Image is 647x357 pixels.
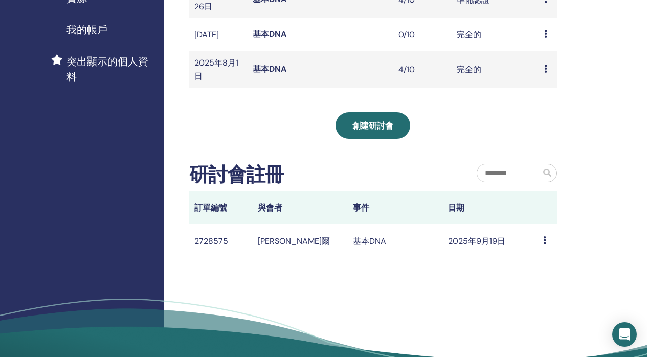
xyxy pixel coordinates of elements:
[253,29,286,39] a: 基本DNA
[258,236,330,246] font: [PERSON_NAME]爾
[457,64,481,75] font: 完全的
[398,64,415,75] font: 4/10
[398,29,415,40] font: 0/10
[353,202,369,213] font: 事件
[66,55,148,83] font: 突出顯示的個人資料
[353,236,386,246] font: 基本DNA
[194,57,238,81] font: 2025年8月1日
[336,112,410,139] a: 創建研討會
[448,202,464,213] font: 日期
[457,29,481,40] font: 完全的
[194,29,219,40] font: [DATE]
[448,236,505,246] font: 2025年9月19日
[189,162,284,187] font: 研討會註冊
[253,64,286,74] a: 基本DNA
[612,322,637,347] div: 開啟 Intercom Messenger
[258,202,282,213] font: 與會者
[66,23,107,36] font: 我的帳戶
[194,236,228,246] font: 2728575
[194,202,227,213] font: 訂單編號
[352,120,393,131] font: 創建研討會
